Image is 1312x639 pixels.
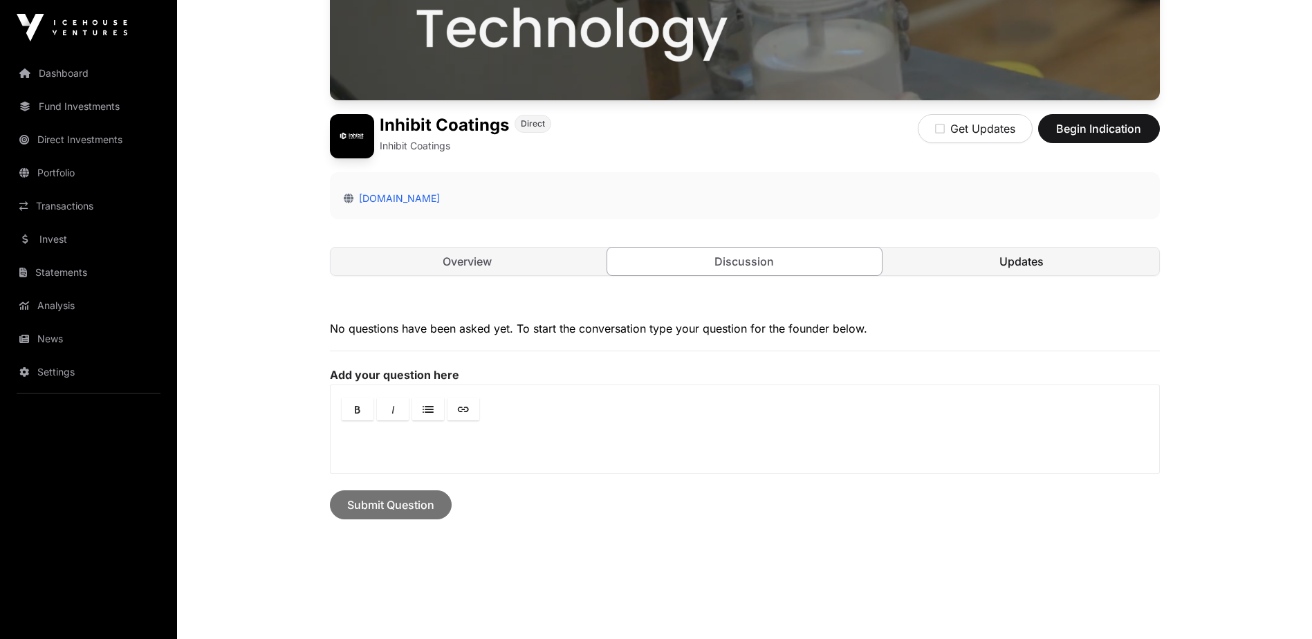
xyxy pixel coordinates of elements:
h1: Inhibit Coatings [380,114,509,136]
iframe: Chat Widget [1243,573,1312,639]
a: Link [447,398,479,420]
a: Analysis [11,290,166,321]
a: Discussion [607,247,883,276]
a: News [11,324,166,354]
a: Italic [377,398,409,420]
label: Add your question here [330,368,1160,382]
a: Direct Investments [11,124,166,155]
a: Statements [11,257,166,288]
img: Icehouse Ventures Logo [17,14,127,41]
a: Fund Investments [11,91,166,122]
span: Begin Indication [1055,120,1143,137]
button: Begin Indication [1038,114,1160,143]
a: [DOMAIN_NAME] [353,192,440,204]
a: Dashboard [11,58,166,89]
a: Invest [11,224,166,254]
a: Transactions [11,191,166,221]
span: Direct [521,118,545,129]
a: Bold [342,398,373,420]
button: Get Updates [918,114,1033,143]
a: Lists [412,398,444,420]
a: Begin Indication [1038,128,1160,142]
a: Updates [885,248,1159,275]
p: No questions have been asked yet. To start the conversation type your question for the founder be... [330,320,1160,337]
nav: Tabs [331,248,1159,275]
a: Overview [331,248,605,275]
a: Settings [11,357,166,387]
a: Portfolio [11,158,166,188]
img: Inhibit Coatings [330,114,374,158]
p: Inhibit Coatings [380,139,450,153]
